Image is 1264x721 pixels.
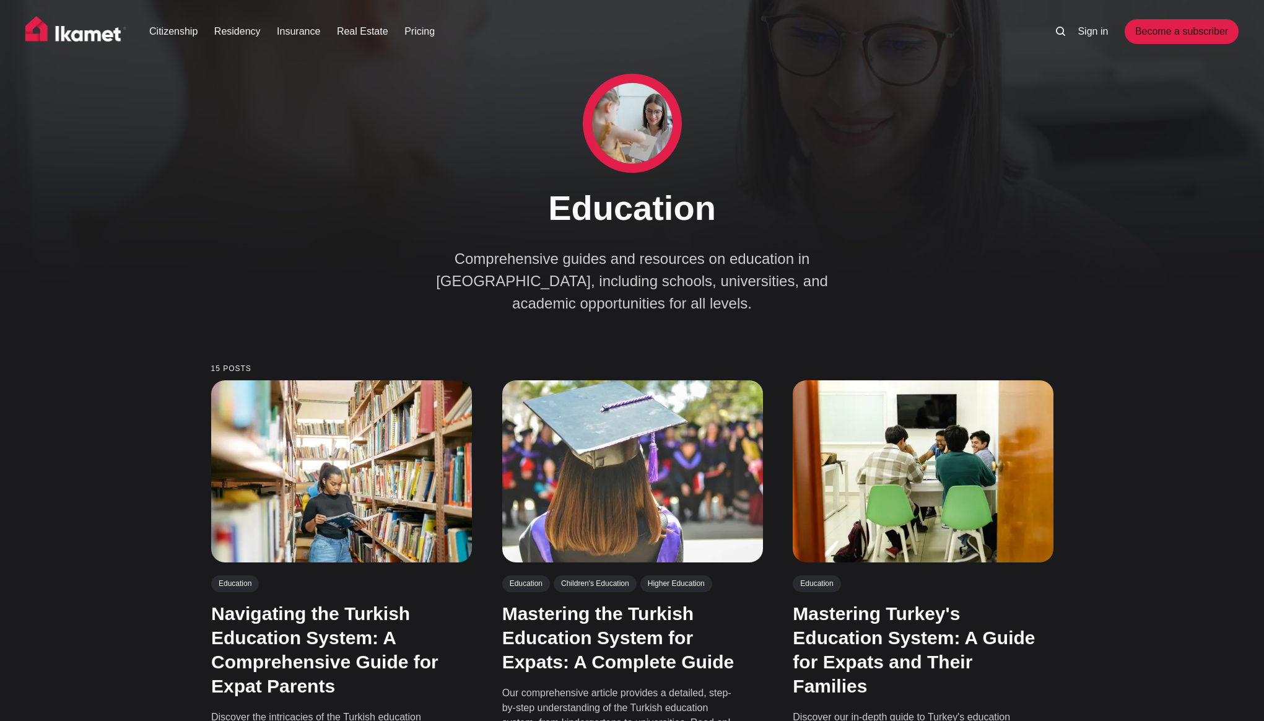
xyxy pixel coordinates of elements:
a: Become a subscriber [1125,19,1239,44]
img: Navigating the Turkish Education System: A Comprehensive Guide for Expat Parents [211,380,472,562]
a: Mastering the Turkish Education System for Expats: A Complete Guide [502,603,734,672]
a: Education [502,576,549,592]
a: Real Estate [337,24,388,39]
a: Education [211,576,259,592]
p: Comprehensive guides and resources on education in [GEOGRAPHIC_DATA], including schools, universi... [416,248,849,315]
a: Pricing [404,24,435,39]
a: Citizenship [149,24,198,39]
a: Education [793,576,840,592]
a: Higher Education [640,576,712,592]
a: Mastering Turkey's Education System: A Guide for Expats and Their Families [793,603,1035,696]
small: 15 posts [211,365,1053,373]
h1: Education [403,187,861,229]
img: Mastering Turkey's Education System: A Guide for Expats and Their Families [793,380,1053,562]
img: Mastering the Turkish Education System for Expats: A Complete Guide [502,380,762,562]
a: Insurance [277,24,320,39]
a: Children's Education [554,576,637,592]
img: Education [592,83,673,164]
a: Navigating the Turkish Education System: A Comprehensive Guide for Expat Parents [211,603,438,696]
a: Sign in [1078,24,1108,39]
img: Ikamet home [25,16,127,47]
a: Residency [214,24,261,39]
